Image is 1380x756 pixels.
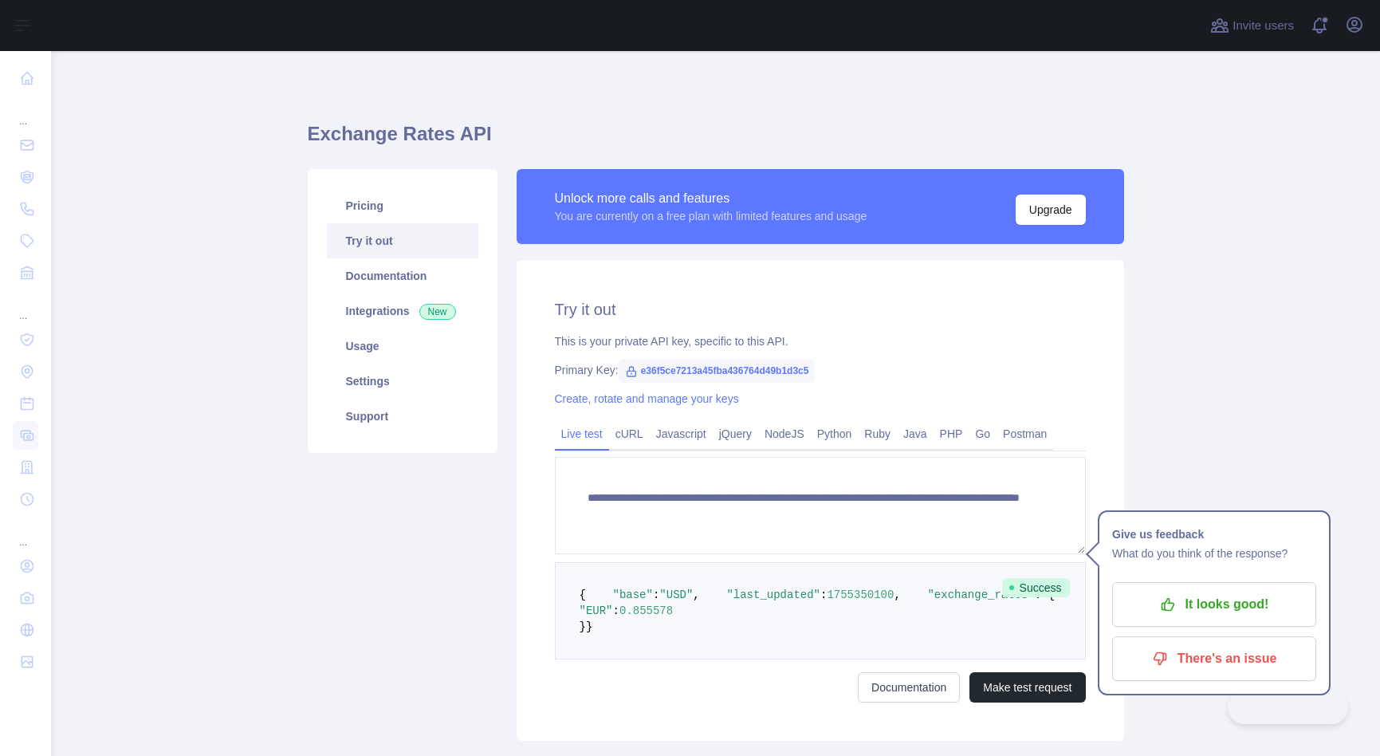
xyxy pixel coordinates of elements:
h1: Give us feedback [1112,525,1316,544]
a: Settings [327,364,478,399]
a: Integrations New [327,293,478,329]
div: This is your private API key, specific to this API. [555,333,1086,349]
button: Invite users [1207,13,1297,38]
button: Make test request [969,672,1085,703]
div: ... [13,96,38,128]
span: e36f5ce7213a45fba436764d49b1d3c5 [619,359,816,383]
span: : [653,589,659,601]
span: } [586,620,592,633]
a: Go [969,421,997,447]
span: , [693,589,699,601]
span: , [894,589,900,601]
a: Pricing [327,188,478,223]
div: Primary Key: [555,362,1086,378]
span: 1755350100 [827,589,894,601]
a: jQuery [713,421,758,447]
h1: Exchange Rates API [308,121,1124,159]
div: ... [13,290,38,322]
a: NodeJS [758,421,811,447]
a: Documentation [327,258,478,293]
span: Success [1002,578,1070,597]
span: "exchange_rates" [927,589,1034,601]
div: You are currently on a free plan with limited features and usage [555,208,867,224]
a: Usage [327,329,478,364]
span: : [613,604,619,617]
a: Postman [997,421,1053,447]
a: Python [811,421,859,447]
a: Documentation [858,672,960,703]
a: Live test [555,421,609,447]
span: New [419,304,456,320]
span: "base" [613,589,653,601]
iframe: Toggle Customer Support [1228,691,1348,724]
div: Unlock more calls and features [555,189,867,208]
div: ... [13,517,38,549]
h2: Try it out [555,298,1086,321]
a: Ruby [858,421,897,447]
a: Java [897,421,934,447]
span: { [580,589,586,601]
a: PHP [934,421,969,447]
span: "last_updated" [726,589,820,601]
span: "EUR" [580,604,613,617]
span: 0.855578 [619,604,673,617]
p: What do you think of the response? [1112,544,1316,563]
a: Support [327,399,478,434]
span: "USD" [659,589,693,601]
span: : [820,589,827,601]
span: Invite users [1233,17,1294,35]
button: Upgrade [1016,195,1086,225]
a: Javascript [650,421,713,447]
span: } [580,620,586,633]
a: Create, rotate and manage your keys [555,392,739,405]
a: Try it out [327,223,478,258]
a: cURL [609,421,650,447]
